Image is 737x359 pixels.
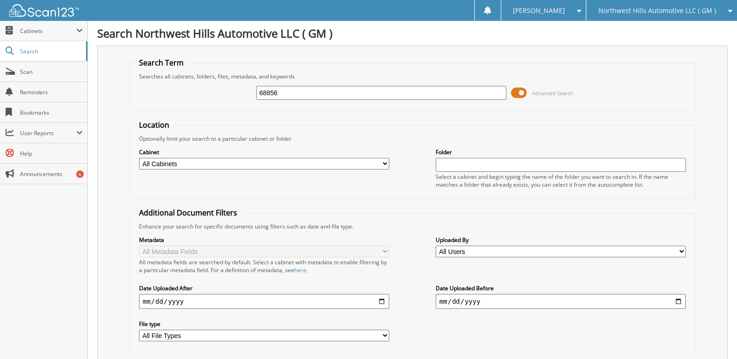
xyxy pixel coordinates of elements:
h1: Search Northwest Hills Automotive LLC ( GM ) [97,26,728,41]
div: Enhance your search for specific documents using filters such as date and file type. [134,222,691,230]
div: 6 [76,170,84,178]
label: Metadata [139,236,389,244]
legend: Location [134,120,174,130]
a: here [294,266,306,274]
div: Select a cabinet and begin typing the name of the folder you want to search in. If the name match... [436,173,686,189]
div: Optionally limit your search to a particular cabinet or folder [134,135,691,143]
span: Help [20,150,83,157]
span: Scan [20,68,83,76]
label: Folder [436,148,686,156]
span: [PERSON_NAME] [513,8,565,13]
span: Northwest Hills Automotive LLC ( GM ) [598,8,716,13]
img: scan123-logo-white.svg [9,4,79,17]
label: Date Uploaded Before [436,284,686,292]
label: File type [139,320,389,328]
span: Reminders [20,88,83,96]
span: Announcements [20,170,83,178]
div: All metadata fields are searched by default. Select a cabinet with metadata to enable filtering b... [139,258,389,274]
input: end [436,294,686,309]
span: Bookmarks [20,109,83,117]
legend: Additional Document Filters [134,208,242,218]
label: Cabinet [139,148,389,156]
div: Searches all cabinets, folders, files, metadata, and keywords [134,72,691,80]
label: Uploaded By [436,236,686,244]
input: start [139,294,389,309]
label: Date Uploaded After [139,284,389,292]
span: User Reports [20,129,76,137]
legend: Search Term [134,58,188,68]
span: Advanced Search [532,90,573,97]
span: Search [20,47,81,55]
span: Cabinets [20,27,76,35]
